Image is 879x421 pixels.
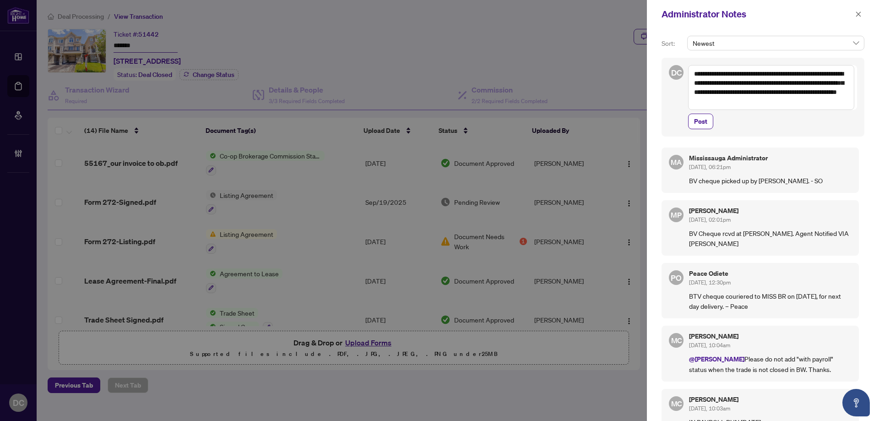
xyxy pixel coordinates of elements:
[689,208,852,214] h5: [PERSON_NAME]
[689,342,730,349] span: [DATE], 10:04am
[689,175,852,186] p: BV cheque picked up by [PERSON_NAME]. - SO
[689,291,852,311] p: BTV cheque couriered to MISS BR on [DATE], for next day delivery. – Peace
[689,333,852,339] h5: [PERSON_NAME]
[671,335,682,346] span: MC
[694,114,707,129] span: Post
[842,389,870,416] button: Open asap
[689,405,730,412] span: [DATE], 10:03am
[689,355,744,363] span: @[PERSON_NAME]
[662,38,684,49] p: Sort:
[689,228,852,248] p: BV Cheque rcvd at [PERSON_NAME]. Agent Notified VIA [PERSON_NAME]
[689,279,731,286] span: [DATE], 12:30pm
[689,270,852,277] h5: Peace Odiete
[671,209,681,220] span: MP
[688,114,713,129] button: Post
[689,354,852,374] p: Please do not add "with payroll" status when the trade is not closed in BW. Thanks.
[689,164,731,170] span: [DATE], 06:21pm
[693,36,859,50] span: Newest
[671,66,682,78] span: DC
[662,7,852,21] div: Administrator Notes
[855,11,862,17] span: close
[671,271,681,284] span: PO
[689,396,852,403] h5: [PERSON_NAME]
[671,157,682,168] span: MA
[671,398,682,410] span: MC
[689,155,852,161] h5: Mississauga Administrator
[689,216,731,223] span: [DATE], 02:01pm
